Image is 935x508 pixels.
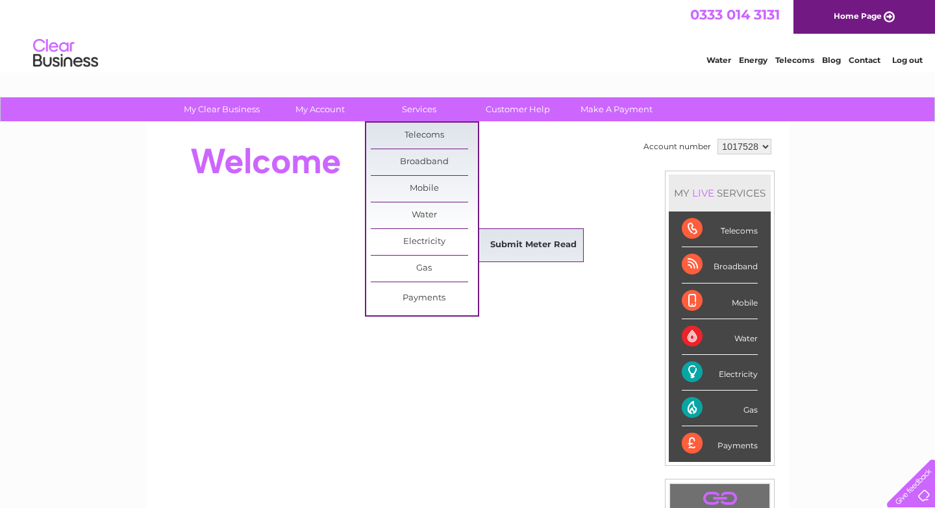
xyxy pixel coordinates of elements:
[464,97,571,121] a: Customer Help
[640,136,714,158] td: Account number
[690,6,780,23] a: 0333 014 3131
[366,97,473,121] a: Services
[739,55,767,65] a: Energy
[682,391,758,426] div: Gas
[849,55,880,65] a: Contact
[682,426,758,461] div: Payments
[682,212,758,247] div: Telecoms
[682,319,758,355] div: Water
[371,256,478,282] a: Gas
[682,247,758,283] div: Broadband
[775,55,814,65] a: Telecoms
[563,97,670,121] a: Make A Payment
[371,149,478,175] a: Broadband
[822,55,841,65] a: Blog
[480,232,587,258] a: Submit Meter Read
[371,285,478,311] a: Payments
[682,284,758,319] div: Mobile
[371,123,478,149] a: Telecoms
[690,187,717,199] div: LIVE
[267,97,374,121] a: My Account
[706,55,731,65] a: Water
[371,229,478,255] a: Electricity
[168,97,275,121] a: My Clear Business
[162,7,775,63] div: Clear Business is a trading name of Verastar Limited (registered in [GEOGRAPHIC_DATA] No. 3667643...
[682,355,758,391] div: Electricity
[371,202,478,228] a: Water
[892,55,923,65] a: Log out
[371,176,478,202] a: Mobile
[32,34,99,73] img: logo.png
[669,175,771,212] div: MY SERVICES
